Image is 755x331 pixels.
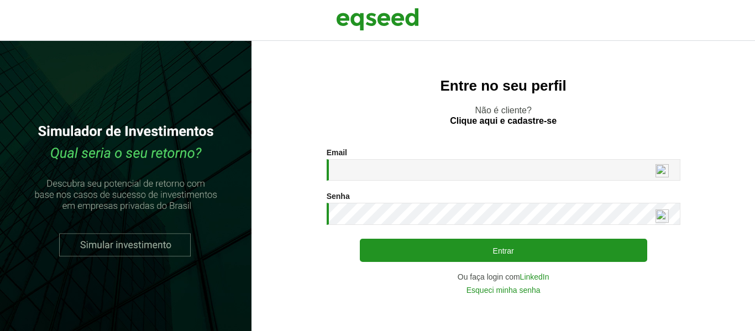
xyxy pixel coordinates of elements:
[520,273,549,281] a: LinkedIn
[656,209,669,223] img: npw-badge-icon-locked.svg
[450,117,557,125] a: Clique aqui e cadastre-se
[360,239,647,262] button: Entrar
[327,273,680,281] div: Ou faça login com
[336,6,419,33] img: EqSeed Logo
[274,105,733,126] p: Não é cliente?
[327,149,347,156] label: Email
[656,164,669,177] img: npw-badge-icon-locked.svg
[466,286,541,294] a: Esqueci minha senha
[274,78,733,94] h2: Entre no seu perfil
[327,192,350,200] label: Senha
